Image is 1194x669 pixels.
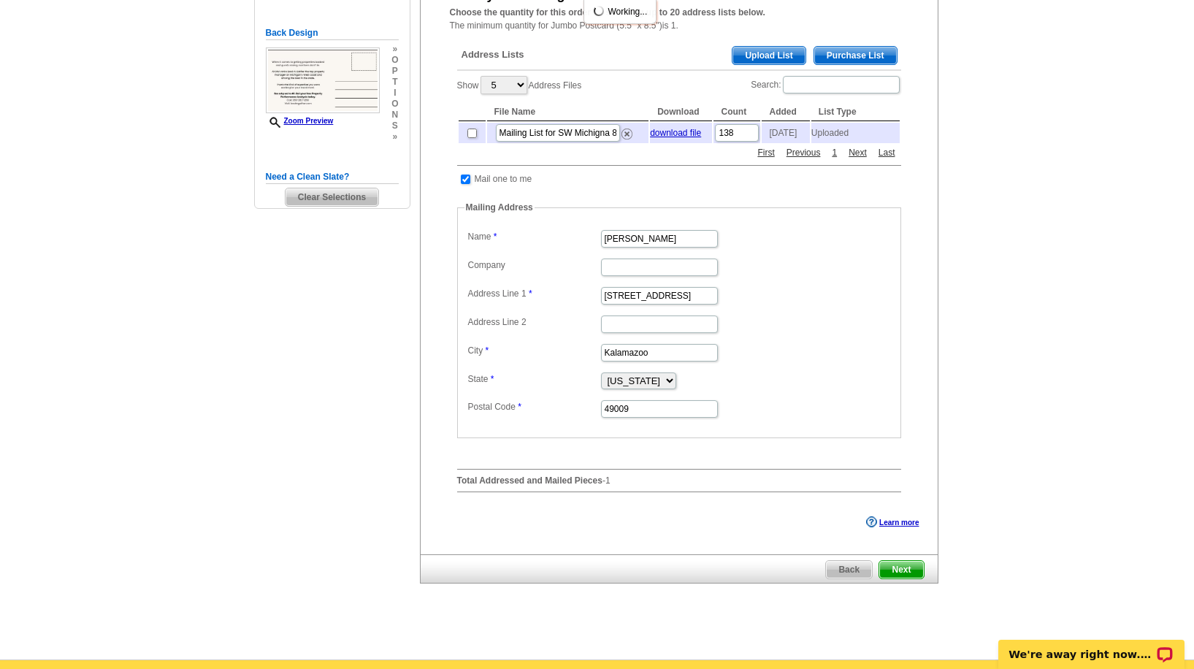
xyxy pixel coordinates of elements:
[450,35,908,504] div: -
[286,188,378,206] span: Clear Selections
[481,76,527,94] select: ShowAddress Files
[468,259,600,272] label: Company
[468,287,600,300] label: Address Line 1
[875,146,899,159] a: Last
[762,123,809,143] td: [DATE]
[605,475,611,486] span: 1
[811,103,900,121] th: List Type
[762,103,809,121] th: Added
[828,146,841,159] a: 1
[391,131,398,142] span: »
[468,316,600,329] label: Address Line 2
[783,76,900,93] input: Search:
[650,128,701,138] a: download file
[468,230,600,243] label: Name
[468,372,600,386] label: State
[391,99,398,110] span: o
[621,129,632,139] img: delete.png
[391,88,398,99] span: i
[826,561,872,578] span: Back
[266,170,399,184] h5: Need a Clean Slate?
[621,126,632,136] a: Remove this list
[866,516,919,528] a: Learn more
[593,5,605,17] img: loading...
[457,475,602,486] strong: Total Addressed and Mailed Pieces
[468,344,600,357] label: City
[754,146,778,159] a: First
[468,400,600,413] label: Postal Code
[457,74,582,96] label: Show Address Files
[783,146,824,159] a: Previous
[391,121,398,131] span: s
[391,110,398,121] span: n
[825,560,873,579] a: Back
[391,55,398,66] span: o
[713,103,760,121] th: Count
[487,103,649,121] th: File Name
[391,44,398,55] span: »
[811,123,900,143] td: Uploaded
[879,561,923,578] span: Next
[989,623,1194,669] iframe: LiveChat chat widget
[391,77,398,88] span: t
[845,146,870,159] a: Next
[650,103,712,121] th: Download
[450,7,765,18] strong: Choose the quantity for this order by selecting up to 20 address lists below.
[266,26,399,40] h5: Back Design
[732,47,805,64] span: Upload List
[462,48,524,61] span: Address Lists
[751,74,900,95] label: Search:
[421,6,938,32] div: The minimum quantity for Jumbo Postcard (5.5" x 8.5")is 1.
[474,172,533,186] td: Mail one to me
[814,47,897,64] span: Purchase List
[266,117,334,125] a: Zoom Preview
[391,66,398,77] span: p
[464,201,535,214] legend: Mailing Address
[266,47,380,113] img: small-thumb.jpg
